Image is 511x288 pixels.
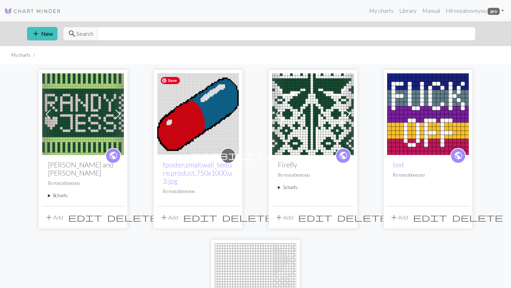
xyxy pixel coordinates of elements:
span: public [339,150,348,161]
i: public [339,149,348,163]
i: private [184,149,273,163]
i: Edit [413,213,447,222]
i: Edit [183,213,217,222]
li: My charts [11,52,31,59]
summary: 8charts [48,192,118,199]
span: edit [68,212,102,222]
img: Logo [4,7,61,15]
a: text [393,161,404,169]
button: Edit [66,211,105,224]
i: Edit [68,213,102,222]
img: (Completed, locked) R - Chart A (Front Cuff) [42,73,124,155]
img: Firefly (body size 8, 22.5 st/4in) [272,73,354,155]
span: edit [183,212,217,222]
span: edit [413,212,447,222]
button: Add [272,211,296,224]
span: add [160,212,168,222]
p: By roseaboveyou [393,172,463,178]
button: Edit [181,211,220,224]
h2: Firefly [278,161,348,169]
a: public [335,148,351,164]
a: Library [396,4,419,18]
span: visibility [184,150,273,161]
a: FO [387,110,469,117]
span: edit [298,212,332,222]
span: delete [452,212,503,222]
span: delete [337,212,388,222]
img: Pill [157,73,239,155]
span: public [109,150,118,161]
span: delete [107,212,158,222]
a: Xmas dad scarf [215,280,296,287]
img: FO [387,73,469,155]
span: add [45,212,53,222]
button: Add [387,211,411,224]
a: (Completed, locked) R - Chart A (Front Cuff) [42,110,124,117]
a: Hiroseaboveyou pro [443,4,507,18]
button: Edit [411,211,450,224]
button: Edit [296,211,335,224]
span: Search [76,29,93,38]
p: By roseaboveyou [48,180,118,187]
i: Edit [298,213,332,222]
h2: [PERSON_NAME] and [PERSON_NAME] [48,161,118,177]
a: public [450,148,466,164]
p: By roseaboveyou [163,188,233,195]
button: Delete [105,211,161,224]
a: public [105,148,121,164]
a: Manual [419,4,443,18]
a: Pill [157,110,239,117]
span: pro [488,8,500,15]
span: add [390,212,398,222]
button: Delete [220,211,276,224]
i: public [454,149,463,163]
button: Delete [335,211,391,224]
span: add [32,29,40,39]
button: Add [157,211,181,224]
span: Save [161,77,180,84]
button: Delete [450,211,506,224]
p: By roseaboveyou [278,172,348,178]
button: Add [42,211,66,224]
a: Firefly (body size 8, 22.5 st/4in) [272,110,354,117]
button: New [27,27,57,40]
i: public [109,149,118,163]
summary: 5charts [278,184,348,191]
span: public [454,150,463,161]
span: delete [222,212,273,222]
span: search [68,29,76,39]
span: add [275,212,283,222]
a: My charts [366,4,396,18]
a: fposter,small,wall_texture,product,750x1000.u3.jpg [163,161,232,185]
